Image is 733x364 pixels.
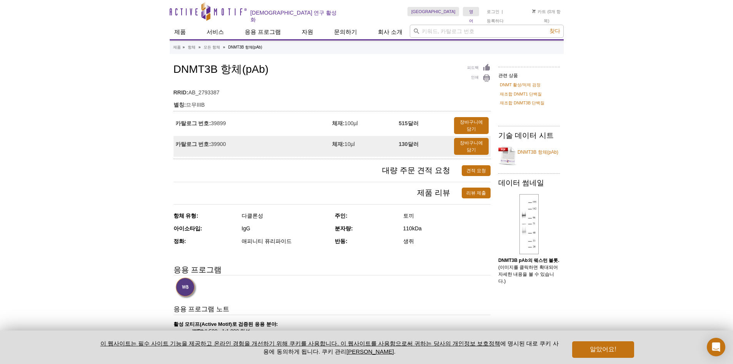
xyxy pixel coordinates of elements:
font: DNMT 활성/억제 검정 [500,82,541,87]
button: 알았어요! [572,341,634,358]
font: DNMT3B 항체(pAb) [174,63,269,75]
font: 활성 모티프(Active Motif)로 검증된 응용 분야: [174,321,278,327]
a: 카트 [532,9,546,14]
font: 대량 주문 견적 요청 [382,166,450,174]
font: 애피니티 퓨리파이드 [242,238,292,244]
font: 카탈로그 번호: [175,141,211,147]
a: 자원 [297,25,318,39]
font: 리뷰 제출 [466,190,486,196]
font: . 쿠키 관리 [319,348,347,355]
font: 1:500 - 1:1,000 희석 [205,328,250,334]
a: 견적 요청 [462,165,491,176]
a: 재조합 DNMT1 단백질 [500,91,542,97]
font: 장바구니에 담기 [460,119,483,132]
font: 재조합 DNMT1 단백질 [500,92,542,96]
font: DNMT3B 항체(pAb) [228,45,262,49]
a: 서비스 [202,25,229,39]
font: » [183,45,185,49]
a: 피드백 [467,64,491,72]
font: 기술 데이터 시트 [498,131,554,139]
font: 피드백 [467,65,479,70]
a: 응용 프로그램 [240,25,286,39]
font: 110kDa [403,225,422,231]
input: 키워드, 카탈로그 번호 [410,25,564,38]
font: 응용 프로그램 [174,265,222,274]
font: 항체 유형: [174,213,199,219]
a: 항체 [188,44,195,51]
font: 정화: [174,238,186,244]
a: DNMT3B 항체(pAb) [498,144,560,167]
a: 재조합 DNMT3B 단백질 [500,99,544,106]
font: 재조합 DNMT3B 단백질 [500,101,544,105]
font: 서비스 [207,29,224,35]
font: 카트 [538,9,546,14]
font: . [394,348,396,355]
img: Western Blot 검증됨 [175,277,197,299]
font: 130달러 [399,141,418,147]
font: » [223,45,225,49]
font: 에 명시된 대로 쿠키 사용에 동의하게 됩니다 [263,340,558,355]
a: 제품 [170,25,190,39]
font: 10µl [344,141,355,147]
font: 관련 상품 [498,73,518,78]
font: 인쇄 [471,75,479,79]
a: 로그인 [487,9,499,14]
font: 영어 [469,9,473,23]
font: DNMT3B pAb의 웨스턴 블롯. [498,258,559,263]
font: 찾다 [549,28,560,34]
a: 모든 항체 [204,44,220,51]
font: 아이소타입: [174,225,202,231]
font: 응용 프로그램 노트 [174,305,229,313]
font: | [502,9,503,14]
a: 장바구니에 담기 [454,117,489,134]
font: (이미지를 클릭하면 확대되어 자세한 내용을 볼 수 있습니다.) [498,265,558,284]
font: AB_2793387 [188,89,219,96]
font: » [199,45,201,49]
font: 515달러 [399,120,418,126]
font: 다클론성 [242,213,263,219]
font: IgG [242,225,250,231]
font: 자원 [302,29,313,35]
font: 데이터 썸네일 [498,179,544,187]
font: 제품 리뷰 [417,188,450,197]
font: 별칭: [174,102,186,108]
font: 카탈로그 번호: [175,120,211,126]
a: 리뷰 제출 [462,188,491,198]
button: [PERSON_NAME] [346,348,394,355]
font: 체재: [332,141,345,147]
a: 문의하기 [329,25,362,39]
font: [DEMOGRAPHIC_DATA] 연구 활성화 [250,10,337,23]
a: DNMT 활성/억제 검정 [500,81,541,88]
font: 생쥐 [403,238,414,244]
font: 39900 [211,141,226,147]
font: 알았어요! [590,346,616,352]
font: [GEOGRAPHIC_DATA] [411,9,456,14]
font: 응용 프로그램 [245,29,281,35]
font: 100µl [344,120,358,126]
font: 39899 [211,120,226,126]
a: 인쇄 [467,74,491,82]
font: DNMT3B 항체(pAb) [518,149,558,155]
font: 분자량: [335,225,353,231]
font: 모든 항체 [204,45,220,49]
a: 회사 소개 [373,25,407,39]
font: 문의하기 [334,29,357,35]
font: 회사 소개 [378,29,402,35]
a: 이 웹사이트는 필수 사이트 기능을 제공하고 온라인 경험을 개선하기 위해 쿠키를 사용합니다. 이 웹사이트를 사용함으로써 귀하는 당사의 개인정보 보호정책 [100,340,500,347]
font: 토끼 [403,213,414,219]
font: 체재: [332,120,345,126]
font: 므무IIIB [186,102,205,108]
a: 등록하다 [487,18,504,23]
font: 반동: [335,238,347,244]
div: 인터콤 메신저 열기 [707,338,725,356]
button: 찾다 [547,27,563,35]
font: 제품 [173,45,181,49]
a: 제품 [173,44,181,51]
font: (0개 항목) [544,9,561,23]
font: 제품 [174,29,186,35]
font: RRID: [174,89,189,96]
